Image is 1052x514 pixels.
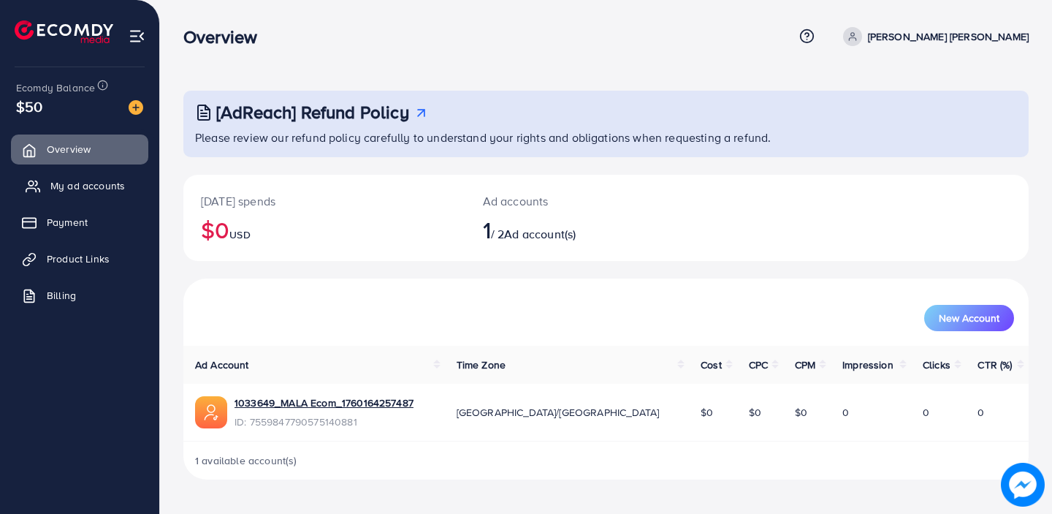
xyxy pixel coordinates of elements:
span: Overview [47,142,91,156]
span: Product Links [47,252,110,266]
span: $0 [701,405,713,420]
span: ID: 7559847790575140881 [235,415,413,429]
span: Ad account(s) [504,226,576,242]
p: [DATE] spends [201,192,448,210]
span: CPC [749,358,768,372]
a: Billing [11,281,148,310]
span: 1 available account(s) [195,453,297,468]
a: My ad accounts [11,171,148,200]
span: Ecomdy Balance [16,80,95,95]
h2: / 2 [483,216,659,243]
span: 1 [483,213,491,246]
span: 0 [842,405,849,420]
a: Overview [11,135,148,164]
h3: Overview [183,26,269,48]
p: Ad accounts [483,192,659,210]
span: My ad accounts [50,178,125,193]
span: $0 [749,405,761,420]
img: menu [129,28,145,45]
img: image [1001,463,1045,507]
h3: [AdReach] Refund Policy [216,102,409,123]
span: New Account [939,313,999,323]
span: Ad Account [195,358,249,372]
img: image [129,100,143,115]
span: Impression [842,358,893,372]
span: $50 [16,96,42,117]
span: USD [229,227,250,242]
p: Please review our refund policy carefully to understand your rights and obligations when requesti... [195,129,1020,146]
a: Product Links [11,244,148,273]
p: [PERSON_NAME] [PERSON_NAME] [868,28,1029,45]
span: 0 [977,405,984,420]
span: [GEOGRAPHIC_DATA]/[GEOGRAPHIC_DATA] [457,405,660,420]
span: Billing [47,288,76,303]
span: 0 [923,405,929,420]
h2: $0 [201,216,448,243]
span: CTR (%) [977,358,1012,372]
a: [PERSON_NAME] [PERSON_NAME] [837,27,1029,46]
a: Payment [11,208,148,237]
a: 1033649_MALA Ecom_1760164257487 [235,396,413,410]
span: Time Zone [457,358,506,372]
span: Cost [701,358,722,372]
span: $0 [795,405,807,420]
span: CPM [795,358,815,372]
img: logo [15,20,113,43]
img: ic-ads-acc.e4c84228.svg [195,396,227,428]
span: Payment [47,215,88,230]
span: Clicks [923,358,950,372]
button: New Account [924,305,1014,331]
